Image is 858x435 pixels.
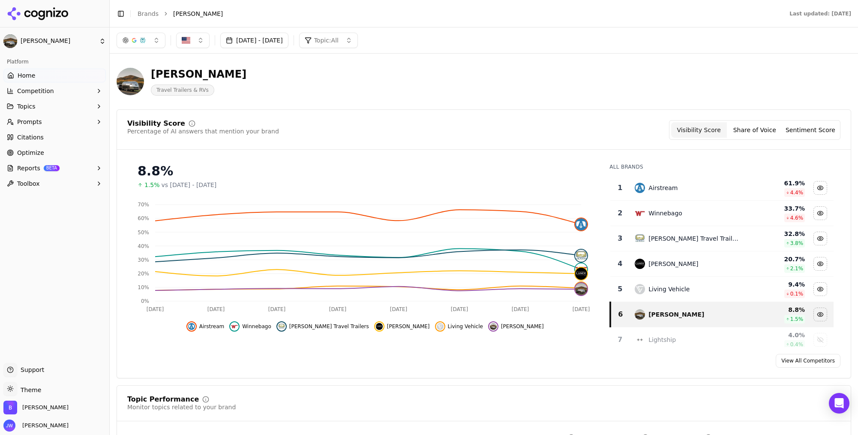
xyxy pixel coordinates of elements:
span: Winnebago [242,323,271,330]
a: Optimize [3,146,106,160]
img: lance camper [376,323,383,330]
span: Airstream [199,323,225,330]
div: 8.8% [138,163,592,179]
span: [PERSON_NAME] [501,323,544,330]
button: Hide airstream data [813,181,827,195]
div: 4 [614,259,626,269]
span: Living Vehicle [448,323,483,330]
span: vs [DATE] - [DATE] [162,181,217,189]
tspan: 60% [138,215,149,221]
img: Jonathan Wahl [3,420,15,432]
button: Hide oliver travel trailers data [813,232,827,245]
span: 1.5% [144,181,160,189]
div: 20.7 % [747,255,805,263]
tspan: 0% [141,298,149,304]
div: Topic Performance [127,396,199,403]
img: lightship [635,335,645,345]
tspan: [DATE] [573,306,590,312]
tspan: 70% [138,202,149,208]
button: Hide bowlus data [488,321,544,332]
div: 2 [614,208,626,218]
tspan: 30% [138,257,149,263]
span: 0.4 % [790,341,804,348]
tspan: [DATE] [451,306,468,312]
tspan: [DATE] [390,306,408,312]
div: 32.8 % [747,230,805,238]
span: 4.4 % [790,189,804,196]
div: Last updated: [DATE] [789,10,851,17]
img: Bowlus [117,68,144,95]
div: Airstream [648,184,678,192]
a: Brands [138,10,159,17]
div: 9.4 % [747,280,805,289]
button: Hide living vehicle data [435,321,483,332]
button: Hide lance camper data [813,257,827,271]
img: airstream [188,323,195,330]
img: airstream [635,183,645,193]
button: Show lightship data [813,333,827,347]
button: Topics [3,100,106,113]
img: oliver travel trailers [278,323,285,330]
div: 4.0 % [747,331,805,339]
div: 1 [614,183,626,193]
button: Toolbox [3,177,106,190]
span: 3.8 % [790,240,804,247]
div: Open Intercom Messenger [829,393,849,414]
div: 5 [614,284,626,294]
span: Citations [17,133,44,142]
tspan: 10% [138,284,149,290]
tr: 4lance camper[PERSON_NAME]20.7%2.1%Hide lance camper data [610,251,834,277]
div: [PERSON_NAME] Travel Trailers [648,234,740,243]
span: 1.5 % [790,316,804,323]
tspan: [DATE] [329,306,347,312]
button: Sentiment Score [783,122,838,138]
span: Support [17,366,44,374]
tr: 7lightshipLightship4.0%0.4%Show lightship data [610,327,834,353]
div: [PERSON_NAME] [648,260,698,268]
button: Hide lance camper data [374,321,430,332]
img: bowlus [635,309,645,320]
img: bowlus [490,323,497,330]
img: Bowlus [3,34,17,48]
button: Share of Voice [727,122,783,138]
div: 6 [615,309,626,320]
span: Reports [17,164,40,172]
a: Citations [3,130,106,144]
span: Toolbox [17,179,40,188]
tspan: [DATE] [207,306,225,312]
span: Theme [17,387,41,393]
img: living vehicle [635,284,645,294]
tspan: [DATE] [268,306,286,312]
span: [PERSON_NAME] [173,9,223,18]
tr: 3oliver travel trailers[PERSON_NAME] Travel Trailers32.8%3.8%Hide oliver travel trailers data [610,226,834,251]
img: lance camper [635,259,645,269]
span: [PERSON_NAME] [19,422,69,429]
img: lance camper [575,268,587,280]
button: Prompts [3,115,106,129]
img: Bowlus [3,401,17,414]
div: Platform [3,55,106,69]
div: [PERSON_NAME] [648,310,704,319]
button: Hide winnebago data [813,206,827,220]
img: oliver travel trailers [575,250,587,262]
img: United States [182,36,190,45]
tr: 2winnebagoWinnebago33.7%4.6%Hide winnebago data [610,201,834,226]
button: Hide oliver travel trailers data [276,321,369,332]
span: 4.6 % [790,214,804,221]
div: Percentage of AI answers that mention your brand [127,127,279,136]
tr: 6bowlus[PERSON_NAME]8.8%1.5%Hide bowlus data [610,302,834,327]
button: Hide living vehicle data [813,282,827,296]
div: All Brands [609,163,834,170]
span: [PERSON_NAME] [387,323,430,330]
div: 33.7 % [747,204,805,213]
span: Optimize [17,148,44,157]
button: Visibility Score [671,122,727,138]
button: Hide airstream data [186,321,225,332]
button: Hide bowlus data [813,308,827,321]
div: Data table [609,175,834,403]
div: [PERSON_NAME] [151,67,246,81]
div: 3 [614,233,626,244]
img: winnebago [635,208,645,218]
tspan: [DATE] [512,306,529,312]
div: Monitor topics related to your brand [127,403,236,411]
